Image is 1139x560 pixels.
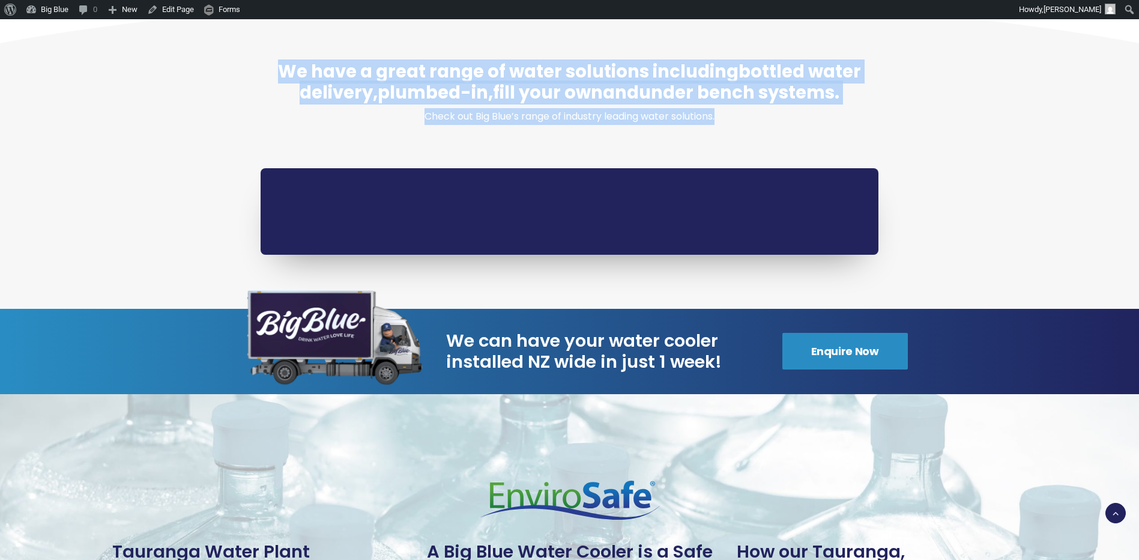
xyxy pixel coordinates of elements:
[446,330,761,373] span: We can have your water cooler installed NZ wide in just 1 week!
[493,81,603,105] a: fill your own
[1044,5,1101,14] span: [PERSON_NAME]
[261,108,879,125] p: Check out Big Blue’s range of industry leading water solutions.
[300,59,861,105] a: bottled water delivery
[480,481,662,520] img: EnviroSafe
[782,333,908,370] a: Enquire Now
[261,61,879,103] span: We have a great range of water solutions including , , and .
[639,81,835,105] a: under bench systems
[378,81,488,105] a: plumbed-in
